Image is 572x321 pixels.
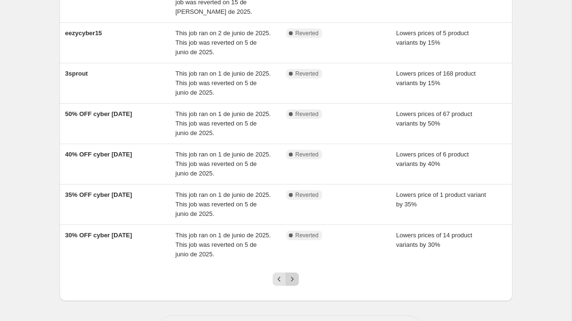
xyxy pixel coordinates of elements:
[286,272,299,286] button: Next
[175,232,271,258] span: This job ran on 1 de junio de 2025. This job was reverted on 5 de junio de 2025.
[396,232,472,248] span: Lowers prices of 14 product variants by 30%
[396,70,476,87] span: Lowers prices of 168 product variants by 15%
[175,70,271,96] span: This job ran on 1 de junio de 2025. This job was reverted on 5 de junio de 2025.
[296,29,319,37] span: Reverted
[296,70,319,78] span: Reverted
[65,110,133,117] span: 50% OFF cyber [DATE]
[296,110,319,118] span: Reverted
[65,70,88,77] span: 3sprout
[65,29,102,37] span: eezycyber15
[175,191,271,217] span: This job ran on 1 de junio de 2025. This job was reverted on 5 de junio de 2025.
[175,29,271,56] span: This job ran on 2 de junio de 2025. This job was reverted on 5 de junio de 2025.
[396,151,469,167] span: Lowers prices of 6 product variants by 40%
[396,29,469,46] span: Lowers prices of 5 product variants by 15%
[296,191,319,199] span: Reverted
[273,272,299,286] nav: Pagination
[396,110,472,127] span: Lowers prices of 67 product variants by 50%
[273,272,286,286] button: Previous
[396,191,486,208] span: Lowers price of 1 product variant by 35%
[175,110,271,136] span: This job ran on 1 de junio de 2025. This job was reverted on 5 de junio de 2025.
[296,232,319,239] span: Reverted
[296,151,319,158] span: Reverted
[65,151,133,158] span: 40% OFF cyber [DATE]
[175,151,271,177] span: This job ran on 1 de junio de 2025. This job was reverted on 5 de junio de 2025.
[65,191,133,198] span: 35% OFF cyber [DATE]
[65,232,133,239] span: 30% OFF cyber [DATE]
